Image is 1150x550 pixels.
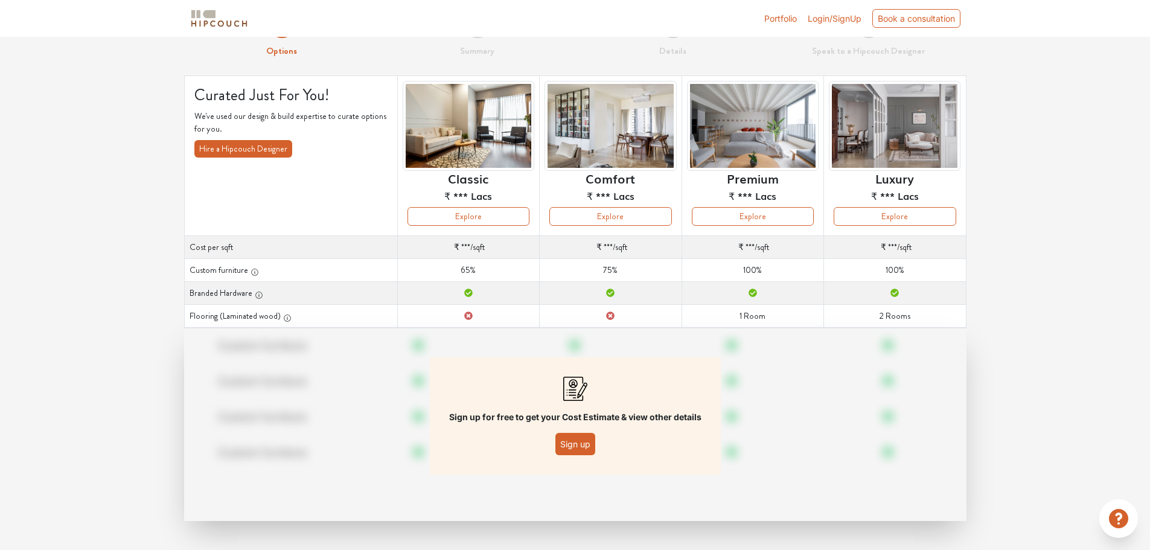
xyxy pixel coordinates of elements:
img: header-preview [403,81,534,171]
td: /sqft [397,236,539,259]
button: Explore [692,207,814,226]
td: 65% [397,259,539,282]
p: Sign up for free to get your Cost Estimate & view other details [449,411,701,423]
td: 1 Room [682,305,823,328]
td: /sqft [682,236,823,259]
strong: Details [659,44,686,57]
td: 2 Rooms [824,305,966,328]
h6: Luxury [875,171,914,185]
td: 75% [540,259,682,282]
div: Book a consultation [872,9,960,28]
th: Custom furniture [184,259,397,282]
th: Flooring (Laminated wood) [184,305,397,328]
h6: Comfort [586,171,635,185]
span: logo-horizontal.svg [189,5,249,32]
p: We've used our design & build expertise to curate options for you. [194,110,388,135]
strong: Summary [460,44,494,57]
strong: Options [266,44,297,57]
th: Cost per sqft [184,236,397,259]
button: Explore [549,207,671,226]
button: Explore [407,207,529,226]
button: Sign up [555,433,595,455]
td: 100% [824,259,966,282]
td: 100% [682,259,823,282]
td: /sqft [824,236,966,259]
h4: Curated Just For You! [194,86,388,104]
h6: Premium [727,171,779,185]
span: Login/SignUp [808,13,861,24]
img: logo-horizontal.svg [189,8,249,29]
th: Branded Hardware [184,282,397,305]
strong: Speak to a Hipcouch Designer [812,44,925,57]
img: header-preview [687,81,819,171]
img: header-preview [545,81,676,171]
button: Explore [834,207,956,226]
a: Portfolio [764,12,797,25]
h6: Classic [448,171,488,185]
td: /sqft [540,236,682,259]
img: header-preview [829,81,960,171]
button: Hire a Hipcouch Designer [194,140,292,158]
